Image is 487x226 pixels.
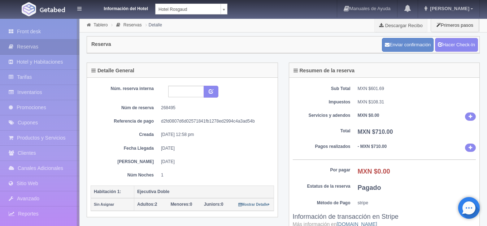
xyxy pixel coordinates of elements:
[293,144,351,150] dt: Pagos realizados
[161,159,269,165] dd: [DATE]
[22,2,36,16] img: Getabed
[94,189,121,194] b: Habitación 1:
[144,21,164,28] li: Detalle
[358,184,381,191] b: Pagado
[137,202,157,207] span: 2
[293,200,351,206] dt: Método de Pago
[293,99,351,105] dt: Impuestos
[94,202,114,206] small: Sin Asignar
[161,172,269,178] dd: 1
[358,99,476,105] dd: MXN $108.31
[293,128,351,134] dt: Total
[238,202,270,207] a: Mostrar Detalle
[91,68,134,73] h4: Detalle General
[96,105,154,111] dt: Núm de reserva
[293,167,351,173] dt: Por pagar
[238,202,270,206] small: Mostrar Detalle
[96,132,154,138] dt: Creada
[358,113,379,118] b: MXN $0.00
[293,86,351,92] dt: Sub Total
[96,159,154,165] dt: [PERSON_NAME]
[161,145,269,152] dd: [DATE]
[170,202,192,207] span: 0
[358,144,387,149] b: - MXN $710.00
[431,18,479,32] button: Primeros pasos
[358,86,476,92] dd: MXN $601.69
[435,38,478,52] a: Hacer Check-In
[161,132,269,138] dd: [DATE] 12:58 pm
[96,118,154,124] dt: Referencia de pago
[161,105,269,111] dd: 268495
[91,42,111,47] h4: Reserva
[158,4,218,15] span: Hotel Rosgaud
[204,202,223,207] span: 0
[375,18,427,33] a: Descargar Recibo
[161,118,269,124] dd: d2fd0807d6d02571841fb1278ed2994c4a3ad54b
[134,186,274,198] th: Ejecutiva Doble
[40,7,65,12] img: Getabed
[96,145,154,152] dt: Fecha Llegada
[428,6,469,11] span: [PERSON_NAME]
[293,183,351,189] dt: Estatus de la reserva
[170,202,190,207] strong: Menores:
[358,168,390,175] b: MXN $0.00
[382,38,434,52] button: Enviar confirmación
[358,129,393,135] b: MXN $710.00
[94,22,108,27] a: Tablero
[293,68,355,73] h4: Resumen de la reserva
[293,112,351,119] dt: Servicios y adendos
[358,200,476,206] dd: stripe
[90,4,148,12] dt: Información del Hotel
[123,22,142,27] a: Reservas
[96,86,154,92] dt: Núm. reserva interna
[137,202,155,207] strong: Adultos:
[96,172,154,178] dt: Núm Noches
[204,202,221,207] strong: Juniors:
[155,4,227,14] a: Hotel Rosgaud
